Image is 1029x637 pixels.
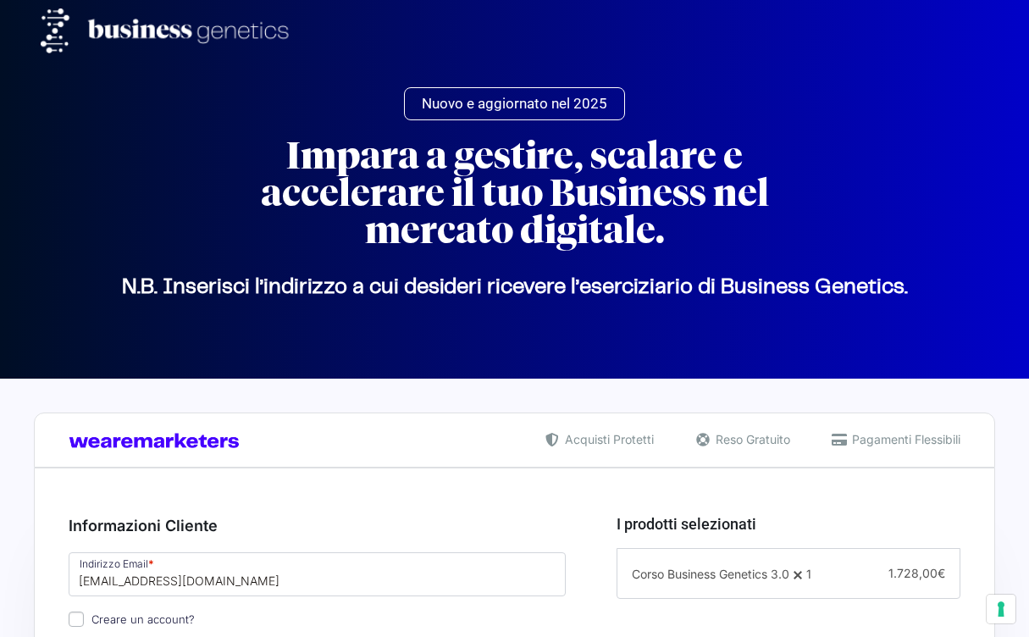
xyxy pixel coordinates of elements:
a: Nuovo e aggiornato nel 2025 [404,87,625,120]
span: 1.728,00 [888,566,945,580]
p: N.B. Inserisci l’indirizzo a cui desideri ricevere l’eserciziario di Business Genetics. [41,287,989,288]
h3: Informazioni Cliente [69,514,566,537]
input: Indirizzo Email * [69,552,566,596]
span: Acquisti Protetti [561,430,654,448]
span: Creare un account? [91,612,195,626]
span: Corso Business Genetics 3.0 [632,567,789,581]
span: Nuovo e aggiornato nel 2025 [422,97,607,111]
input: Creare un account? [69,612,84,627]
span: € [938,566,945,580]
h2: Impara a gestire, scalare e accelerare il tuo Business nel mercato digitale. [210,137,820,249]
h3: I prodotti selezionati [617,512,960,535]
span: Reso Gratuito [711,430,790,448]
span: 1 [806,567,811,581]
button: Le tue preferenze relative al consenso per le tecnologie di tracciamento [987,595,1015,623]
span: Pagamenti Flessibili [848,430,960,448]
